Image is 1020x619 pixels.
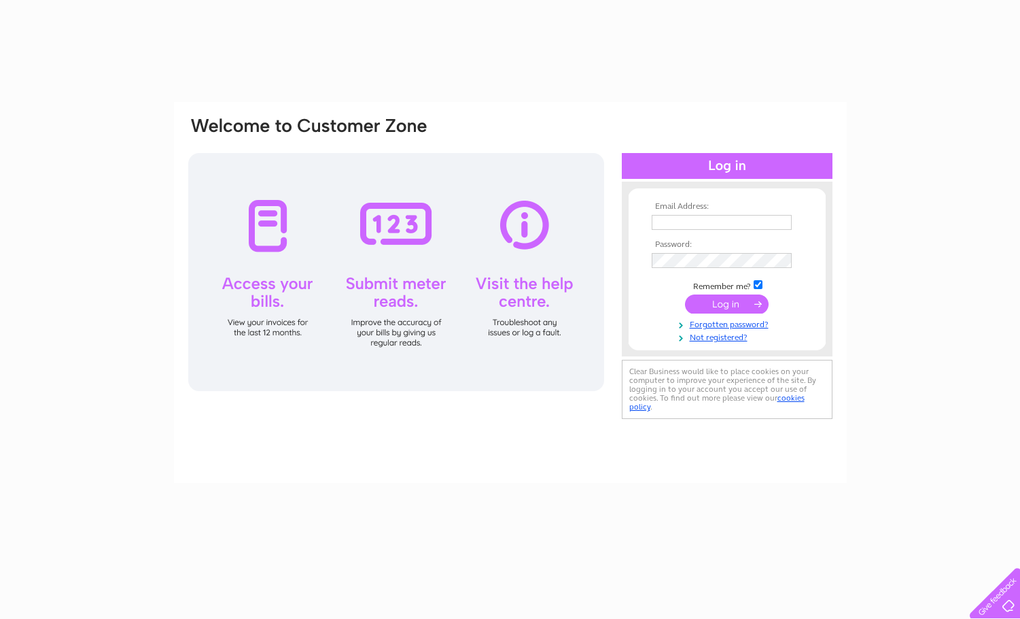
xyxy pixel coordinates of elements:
[685,295,769,314] input: Submit
[652,317,806,330] a: Forgotten password?
[652,330,806,343] a: Not registered?
[648,240,806,250] th: Password:
[648,202,806,212] th: Email Address:
[629,393,805,412] a: cookies policy
[648,278,806,292] td: Remember me?
[622,360,832,419] div: Clear Business would like to place cookies on your computer to improve your experience of the sit...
